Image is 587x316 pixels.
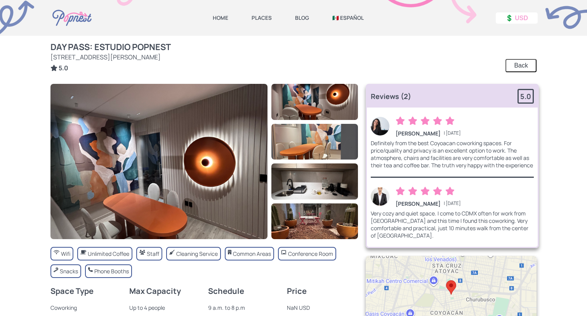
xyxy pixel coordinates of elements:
strong: Max Capacity [129,286,181,296]
div: Very cozy and quiet space. I come to CDMX often for work from [GEOGRAPHIC_DATA] and this time I f... [371,210,534,239]
div: Unlimited Coffee [88,250,129,257]
a: 🇲🇽 ESPAÑOL [332,14,364,21]
span: 2 of 5 rating [408,186,417,198]
button: Back [505,59,537,72]
strong: Day Pass: Estudio Popnest [50,41,171,53]
span: 1 of 5 rating [396,186,405,198]
div: NaN USD [287,304,358,311]
div: Cleaning Service [176,250,218,257]
div: | [DATE] [396,200,461,207]
div: Snacks [60,267,78,275]
div: Phone Booths [94,267,129,275]
div: Up to 4 people [129,304,200,311]
span: 2 of 5 rating [408,115,417,128]
button: 💲 USD [496,12,538,24]
img: Estudio Popnest [50,84,267,239]
strong: [PERSON_NAME] [396,200,441,207]
div: Staff [147,250,159,257]
div: [STREET_ADDRESS][PERSON_NAME] [50,53,171,61]
span: 4 of 5 rating [433,186,442,198]
span: 4 of 5 rating [433,115,442,128]
div: 5 of 5 rating [396,186,458,198]
span: 5 of 5 rating [445,186,455,198]
div: 5 of 5 rating [396,115,458,128]
img: Estudio Popnest [271,124,358,160]
strong: Price [287,286,307,296]
strong: Reviews (2) [371,92,411,101]
div: Common Areas [233,250,271,257]
span: 3 of 5 rating [420,186,430,198]
strong: Space Type [50,286,94,296]
div: | [DATE] [396,130,461,137]
div: 9 a.m. to 8 p.m [208,304,279,311]
span: 3 of 5 rating [420,115,430,128]
img: Estudio Popnest [271,203,358,240]
strong: [PERSON_NAME] [396,130,441,137]
div: Wifi [61,250,70,257]
img: Tomás V [371,187,389,206]
div: Definitely from the best Coyoacan coworking spaces. For price/quality and privacy is an excellent... [371,139,534,169]
span: 1 of 5 rating [396,115,405,128]
img: Estudio Popnest [271,163,358,200]
strong: Schedule [208,286,244,296]
strong: 5.0 [59,64,68,72]
a: BLOG [295,14,309,21]
span: 5 of 5 rating [445,115,455,128]
img: Andrea Castillo [371,117,389,135]
img: Estudio Popnest [271,84,358,120]
a: HOME [213,14,228,21]
div: Coworking [50,304,122,311]
div: Conference Room [288,250,333,257]
a: PLACES [252,14,272,21]
strong: 5.0 [520,92,531,101]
